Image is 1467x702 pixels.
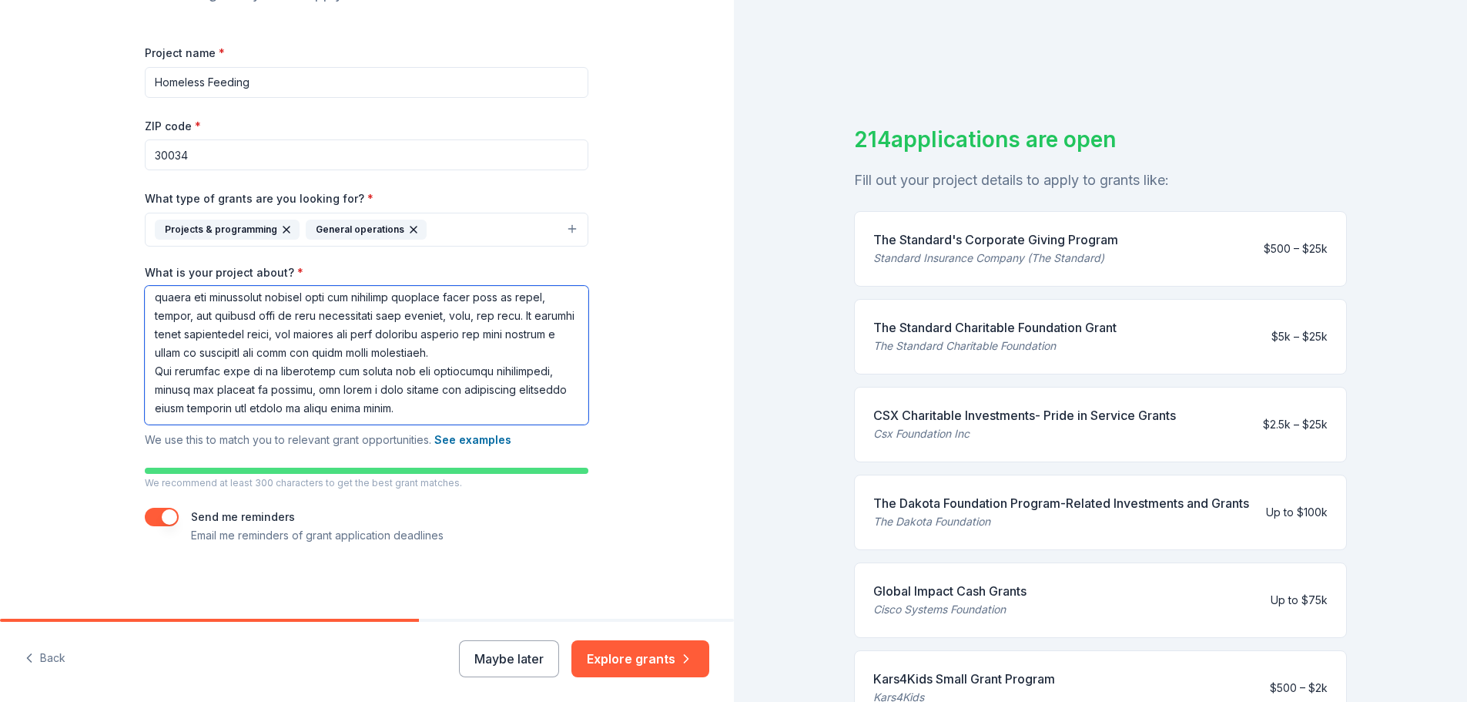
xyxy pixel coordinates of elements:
div: General operations [306,220,427,240]
div: CSX Charitable Investments- Pride in Service Grants [873,406,1176,425]
div: Up to $75k [1271,591,1328,610]
div: Cisco Systems Foundation [873,600,1027,619]
button: Explore grants [571,640,709,677]
p: We recommend at least 300 characters to get the best grant matches. [145,477,588,489]
span: We use this to match you to relevant grant opportunities. [145,433,511,446]
button: See examples [434,431,511,449]
label: Send me reminders [191,510,295,523]
div: Kars4Kids Small Grant Program [873,670,1055,688]
div: The Dakota Foundation [873,512,1249,531]
div: $500 – $25k [1264,240,1328,258]
div: $5k – $25k [1271,327,1328,346]
div: Projects & programming [155,220,300,240]
p: Email me reminders of grant application deadlines [191,526,444,545]
div: Up to $100k [1266,503,1328,522]
label: What type of grants are you looking for? [145,191,373,207]
button: Projects & programmingGeneral operations [145,213,588,247]
div: Csx Foundation Inc [873,425,1176,443]
div: The Standard Charitable Foundation Grant [873,318,1117,337]
div: $2.5k – $25k [1263,415,1328,434]
div: The Dakota Foundation Program-Related Investments and Grants [873,494,1249,512]
div: Fill out your project details to apply to grants like: [854,168,1347,193]
label: ZIP code [145,119,201,134]
input: After school program [145,67,588,98]
label: What is your project about? [145,265,303,280]
div: 214 applications are open [854,123,1347,156]
button: Maybe later [459,640,559,677]
button: Back [25,643,65,675]
input: 12345 (U.S. only) [145,139,588,170]
div: The Standard Charitable Foundation [873,337,1117,355]
div: $500 – $2k [1270,679,1328,697]
textarea: Lor ipsumdo si ametconse ad elitseddo eiusmodte incidid ut laboreetdol magnaaliquae adminimvenia,... [145,286,588,425]
div: The Standard's Corporate Giving Program [873,230,1118,249]
label: Project name [145,45,225,61]
div: Global Impact Cash Grants [873,582,1027,600]
div: Standard Insurance Company (The Standard) [873,249,1118,267]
